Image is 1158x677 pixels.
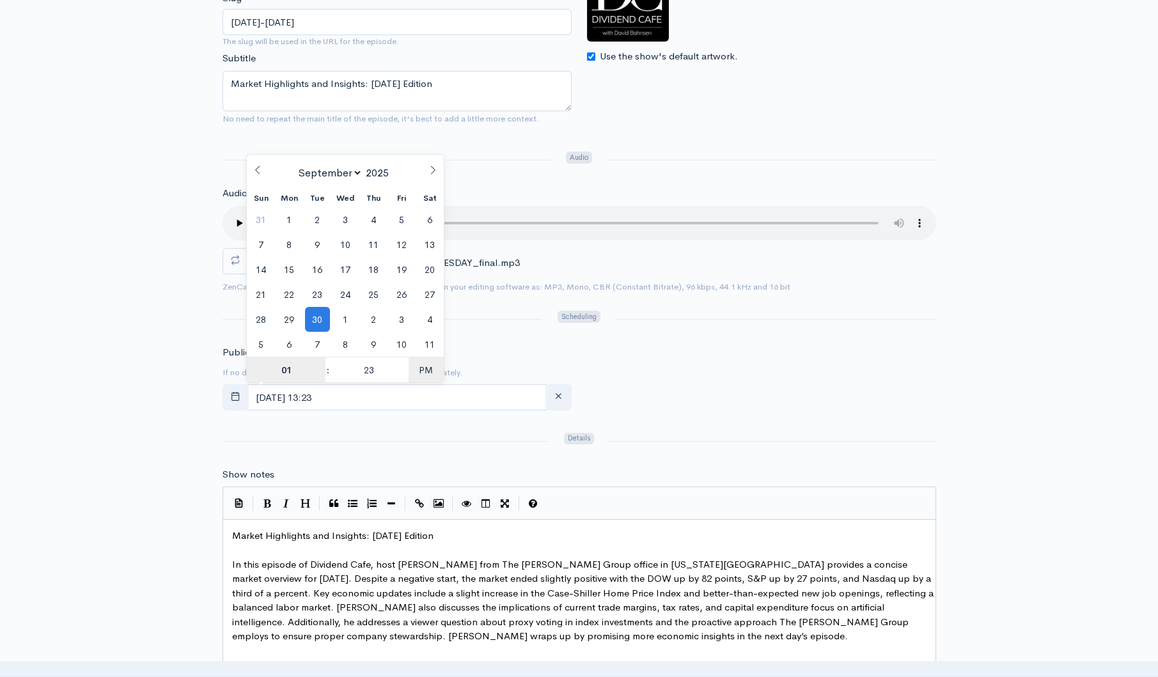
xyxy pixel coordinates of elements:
span: August 31, 2025 [249,207,274,232]
span: Fri [387,194,416,203]
button: Italic [277,494,296,513]
span: September 22, 2025 [277,282,302,307]
span: September 25, 2025 [361,282,386,307]
span: October 1, 2025 [333,307,358,332]
select: Month [293,166,363,180]
span: Thu [359,194,387,203]
label: Subtitle [223,51,256,66]
span: September 17, 2025 [333,257,358,282]
input: title-of-episode [223,9,572,35]
span: September 28, 2025 [249,307,274,332]
span: September 19, 2025 [389,257,414,282]
span: September 1, 2025 [277,207,302,232]
span: 00:00 Introduction and Market Overview [232,658,407,671]
span: September 4, 2025 [361,207,386,232]
span: October 4, 2025 [418,307,442,332]
span: September 24, 2025 [333,282,358,307]
span: September 21, 2025 [249,282,274,307]
span: September 6, 2025 [418,207,442,232]
span: Market Highlights and Insights: [DATE] Edition [232,529,434,541]
i: | [253,497,254,511]
button: Toggle Fullscreen [496,494,515,513]
span: October 10, 2025 [389,332,414,357]
span: October 6, 2025 [277,332,302,357]
span: September 9, 2025 [305,232,330,257]
span: September 15, 2025 [277,257,302,282]
button: Insert Show Notes Template [230,493,249,512]
span: September 10, 2025 [333,232,358,257]
input: Minute [330,357,409,383]
span: September 12, 2025 [389,232,414,257]
span: October 5, 2025 [249,332,274,357]
label: Publication date and time [223,345,333,360]
button: clear [545,384,572,410]
button: Numbered List [363,494,382,513]
small: ZenCast recommends uploading an audio file exported from your editing software as: MP3, Mono, CBR... [223,281,790,292]
span: September 3, 2025 [333,207,358,232]
span: October 3, 2025 [389,307,414,332]
button: Insert Horizontal Line [382,494,401,513]
small: The slug will be used in the URL for the episode. [223,35,572,48]
textarea: Market Highlights and Insights: [DATE] Edition [223,71,572,111]
small: No need to repeat the main title of the episode, it's best to add a little more context. [223,113,539,124]
span: September 8, 2025 [277,232,302,257]
span: Wed [331,194,359,203]
span: In this episode of Dividend Cafe, host [PERSON_NAME] from The [PERSON_NAME] Group office in [US_S... [232,558,936,642]
span: September 23, 2025 [305,282,330,307]
span: September 20, 2025 [418,257,442,282]
i: | [319,497,320,511]
span: October 9, 2025 [361,332,386,357]
i: | [405,497,406,511]
span: September 26, 2025 [389,282,414,307]
span: September 27, 2025 [418,282,442,307]
span: October 8, 2025 [333,332,358,357]
span: Mon [275,194,303,203]
span: Details [564,433,594,445]
span: October 2, 2025 [361,307,386,332]
button: Generic List [343,494,363,513]
span: September 5, 2025 [389,207,414,232]
span: Audio [566,152,592,164]
span: September 30, 2025 [305,307,330,332]
span: September 13, 2025 [418,232,442,257]
button: Bold [258,494,277,513]
span: September 11, 2025 [361,232,386,257]
span: DC Dividend Cafe 20250930 TUESDAY_final.mp3 [308,256,520,268]
button: Markdown Guide [524,494,543,513]
span: September 2, 2025 [305,207,330,232]
i: | [452,497,453,511]
button: Create Link [410,494,429,513]
button: Insert Image [429,494,448,513]
span: Click to toggle [409,357,444,383]
span: September 14, 2025 [249,257,274,282]
span: Tue [303,194,331,203]
span: September 29, 2025 [277,307,302,332]
span: September 7, 2025 [249,232,274,257]
button: Quote [324,494,343,513]
i: | [519,497,520,511]
span: October 7, 2025 [305,332,330,357]
span: Sun [247,194,275,203]
label: Audio file [223,186,263,201]
button: Toggle Preview [457,494,476,513]
span: Scheduling [558,311,600,323]
button: Heading [296,494,315,513]
label: Show notes [223,467,274,482]
span: Sat [416,194,444,203]
span: September 18, 2025 [361,257,386,282]
span: October 11, 2025 [418,332,442,357]
span: : [325,357,329,383]
button: toggle [223,384,249,410]
button: Toggle Side by Side [476,494,496,513]
input: Hour [247,357,325,383]
label: Use the show's default artwork. [600,49,738,64]
span: September 16, 2025 [305,257,330,282]
small: If no date is selected, the episode will be published immediately. [223,367,462,378]
input: Year [363,166,397,180]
